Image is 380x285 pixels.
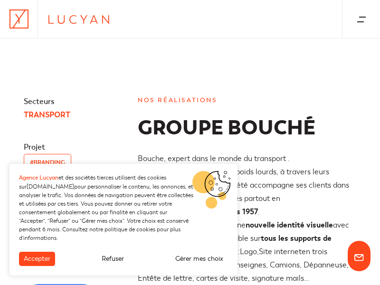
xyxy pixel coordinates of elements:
[218,207,258,217] strong: depuis 1957
[259,247,302,256] a: Site internet
[27,183,74,190] a: [DOMAIN_NAME]
[24,154,71,171] a: #Branding
[240,247,257,256] a: Logo
[24,108,128,122] li: Transport
[19,173,195,242] p: et des sociétés tierces utilisent des cookies sur pour personnaliser le contenu, les annonces, et...
[9,164,237,275] aside: Bannière de cookies GDPR
[30,159,34,166] span: #
[19,174,58,181] strong: Agence Lucyan
[24,97,54,106] strong: Secteurs
[138,95,356,106] p: Nos réalisations
[138,114,315,141] strong: Groupe Bouché
[171,252,228,266] button: Gérer mes choix
[24,142,45,152] strong: Projet
[246,220,333,230] strong: nouvelle identité visuelle
[19,252,55,266] button: Accepter
[97,252,129,266] button: Refuser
